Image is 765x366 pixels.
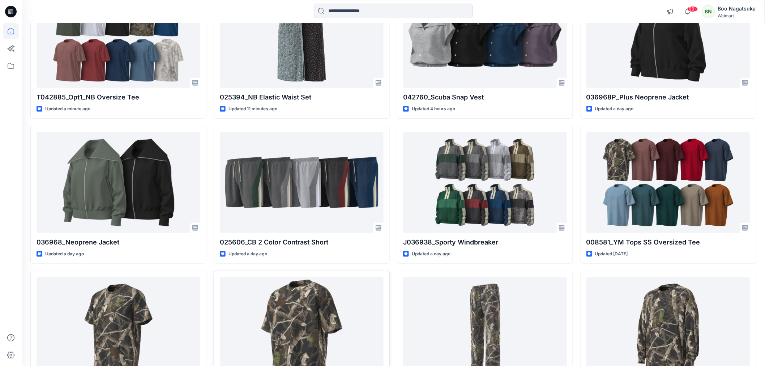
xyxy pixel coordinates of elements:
p: Updated 4 hours ago [412,105,455,113]
p: Updated [DATE] [595,250,628,258]
p: 042760_Scuba Snap Vest [403,92,567,102]
p: 025606_CB 2 Color Contrast Short [220,237,384,247]
span: 99+ [687,6,698,12]
p: Updated a day ago [595,105,634,113]
p: Updated a day ago [45,250,84,258]
a: 036968_Neoprene Jacket [37,132,200,233]
p: Updated a day ago [228,250,267,258]
div: BN [702,5,715,18]
div: Walmart [718,13,756,18]
p: T042885_Opt1_NB Oversize Tee [37,92,200,102]
a: 008581_YM Tops SS Oversized Tee [586,132,750,233]
p: Updated a minute ago [45,105,90,113]
p: Updated a day ago [412,250,450,258]
p: 025394_NB Elastic Waist Set [220,92,384,102]
p: J036938_Sporty Windbreaker [403,237,567,247]
p: 036968P_Plus Neoprene Jacket [586,92,750,102]
div: Boo Nagatsuka [718,4,756,13]
p: 036968_Neoprene Jacket [37,237,200,247]
p: 008581_YM Tops SS Oversized Tee [586,237,750,247]
p: Updated 11 minutes ago [228,105,277,113]
a: J036938_Sporty Windbreaker [403,132,567,233]
a: 025606_CB 2 Color Contrast Short [220,132,384,233]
